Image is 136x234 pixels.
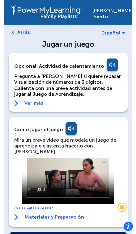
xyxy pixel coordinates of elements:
a: Ver más [14,100,122,106]
img: right-arrow.svg [14,100,18,106]
a: Materiales y Preparación [14,214,84,220]
span: Español [101,30,121,36]
img: Conexión de PowerMyLearning [10,5,82,19]
div: Cómo jugar el juego [14,127,63,132]
a: Español [101,30,125,36]
img: right-arrow.svg [14,214,18,220]
div: Mira un breve vídeo que modela un juego de aprendizaje e intenta hacerlo con [PERSON_NAME]. [14,137,122,155]
div: Jugar un juego [15,41,121,48]
p: Pregunta a [PERSON_NAME] si quiere repasar Visualización de números de 3 dígitos. Calienta con un... [14,73,122,97]
a: Atrás [17,29,30,35]
div: Widget Trigger Stonly [116,201,128,213]
div: Opcional: Actividad de calentamiento [14,58,122,73]
img: left-arrow.svg [12,30,14,34]
div: [PERSON_NAME] Puerto [92,5,126,19]
a: ¿No se carga el vídeo? [14,206,53,210]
